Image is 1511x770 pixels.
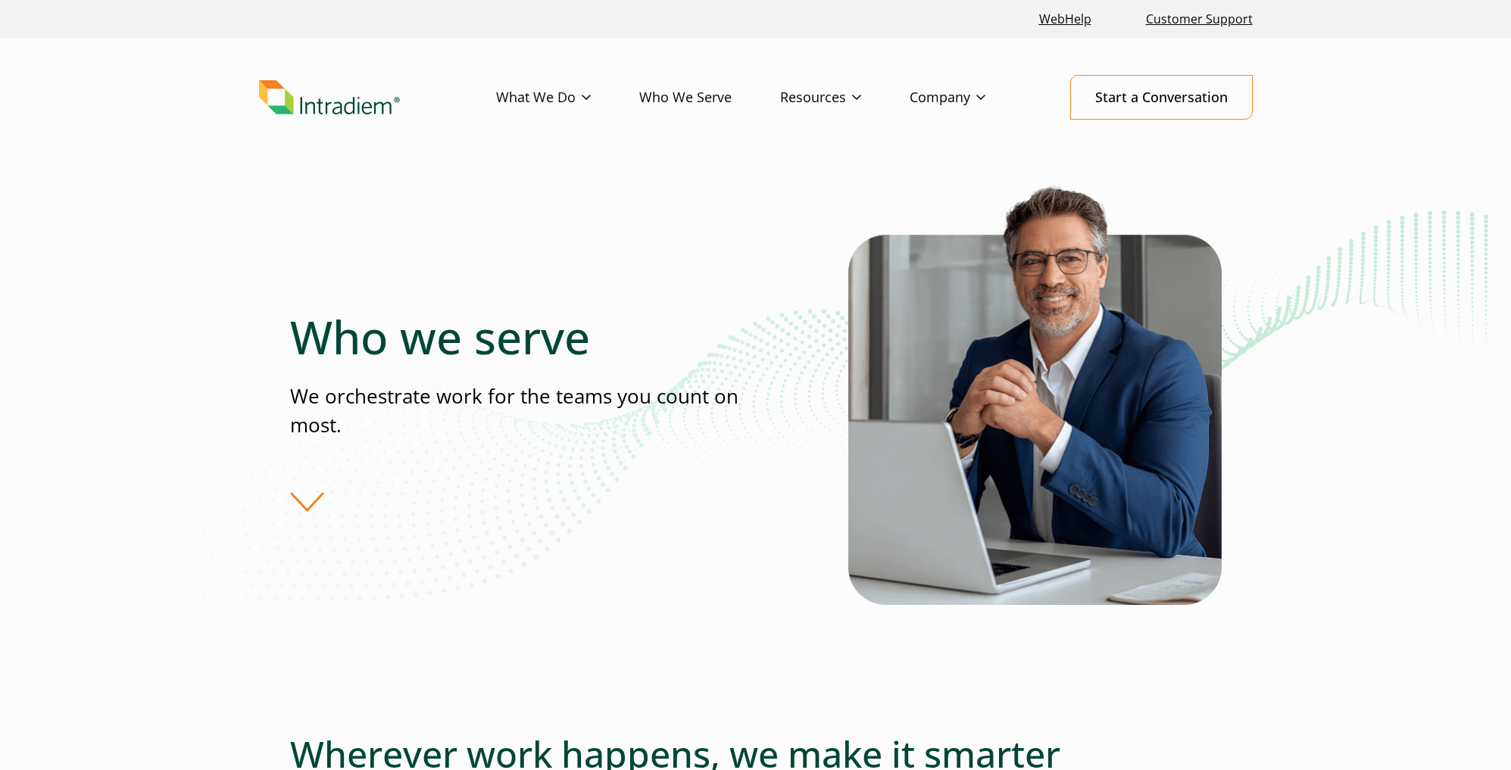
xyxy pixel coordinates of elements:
a: Start a Conversation [1070,75,1253,120]
a: Resources [780,76,910,120]
p: We orchestrate work for the teams you count on most. [290,382,755,439]
a: Company [910,76,1034,120]
a: Link to homepage of Intradiem [259,80,496,115]
img: Intradiem [259,80,400,115]
a: Who We Serve [639,76,780,120]
a: Customer Support [1140,3,1259,36]
a: What We Do [496,76,639,120]
a: Link opens in a new window [1033,3,1097,36]
img: Who Intradiem Serves [848,180,1222,605]
h1: Who we serve [290,310,755,364]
